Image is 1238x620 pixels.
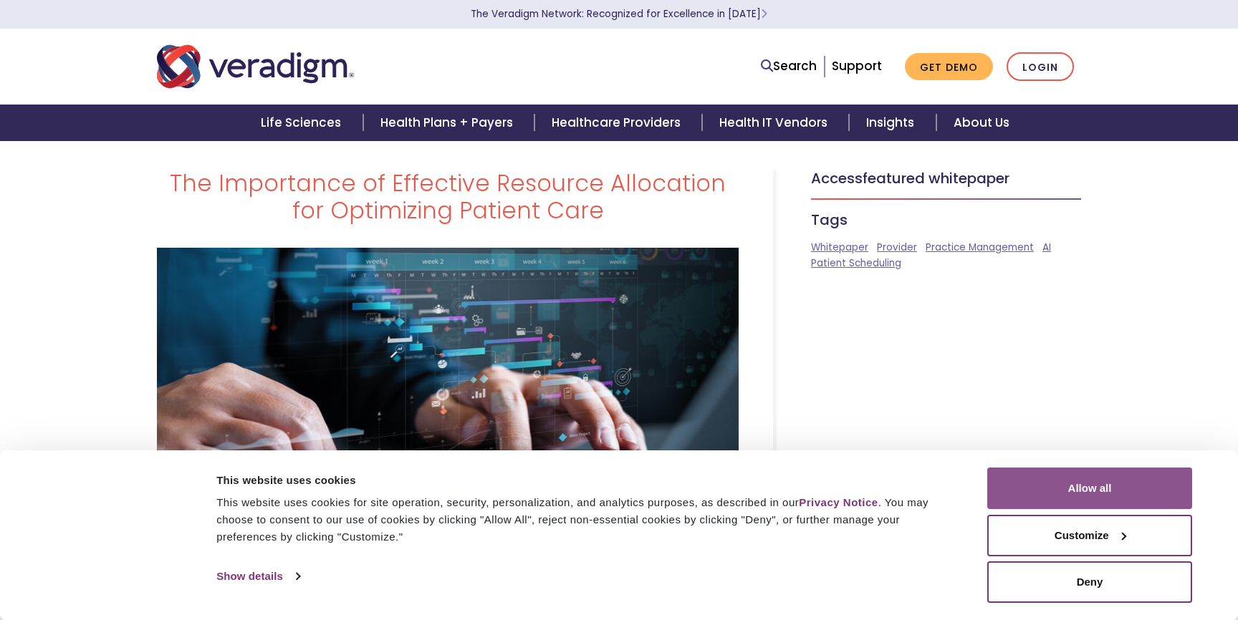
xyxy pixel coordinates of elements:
[832,57,882,74] a: Support
[936,105,1027,141] a: About Us
[761,57,817,76] a: Search
[534,105,702,141] a: Healthcare Providers
[216,472,955,489] div: This website uses cookies
[363,105,534,141] a: Health Plans + Payers
[702,105,849,141] a: Health IT Vendors
[811,241,868,254] a: Whitepaper
[799,496,878,508] a: Privacy Notice
[987,561,1192,603] button: Deny
[811,170,1081,187] h5: Access
[849,105,936,141] a: Insights
[157,170,739,225] h1: The Importance of Effective Resource Allocation for Optimizing Patient Care
[471,7,767,21] a: The Veradigm Network: Recognized for Excellence in [DATE]Learn More
[905,53,993,81] a: Get Demo
[926,241,1034,254] a: Practice Management
[157,43,354,90] img: Veradigm logo
[987,515,1192,556] button: Customize
[1007,52,1074,82] a: Login
[863,168,1009,188] span: Featured Whitepaper
[877,241,917,254] a: Provider
[987,468,1192,509] button: Allow all
[244,105,363,141] a: Life Sciences
[216,566,299,587] a: Show details
[811,241,1051,270] a: AI Patient Scheduling
[216,494,955,546] div: This website uses cookies for site operation, security, personalization, and analytics purposes, ...
[811,211,1081,228] h5: Tags
[761,7,767,21] span: Learn More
